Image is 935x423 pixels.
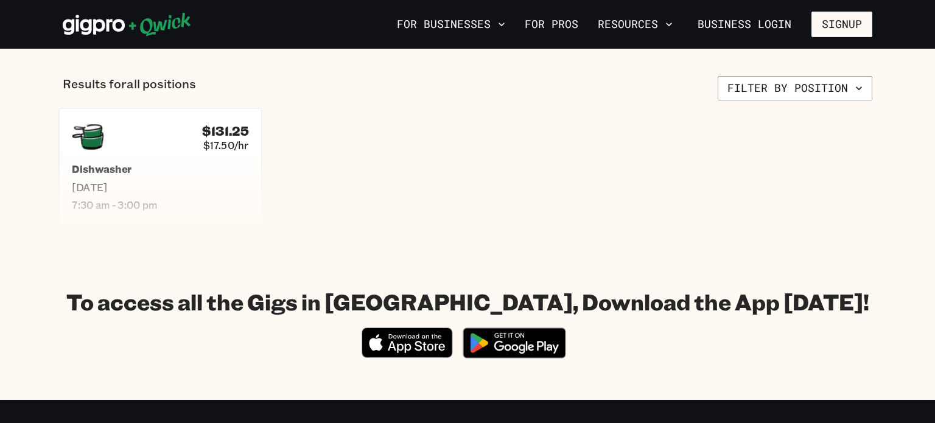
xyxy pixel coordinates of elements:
[72,198,248,211] span: 7:30 am - 3:00 pm
[202,123,248,139] h4: $131.25
[593,14,678,35] button: Resources
[392,14,510,35] button: For Businesses
[59,108,262,224] a: $131.25$17.50/hrDishwasher[DATE]7:30 am - 3:00 pm
[72,181,248,194] span: [DATE]
[718,76,872,100] button: Filter by position
[520,14,583,35] a: For Pros
[66,288,869,315] h1: To access all the Gigs in [GEOGRAPHIC_DATA], Download the App [DATE]!
[811,12,872,37] button: Signup
[203,139,248,152] span: $17.50/hr
[72,163,248,176] h5: Dishwasher
[687,12,802,37] a: Business Login
[455,320,573,366] img: Get it on Google Play
[362,348,453,360] a: Download on the App Store
[63,76,196,100] p: Results for all positions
